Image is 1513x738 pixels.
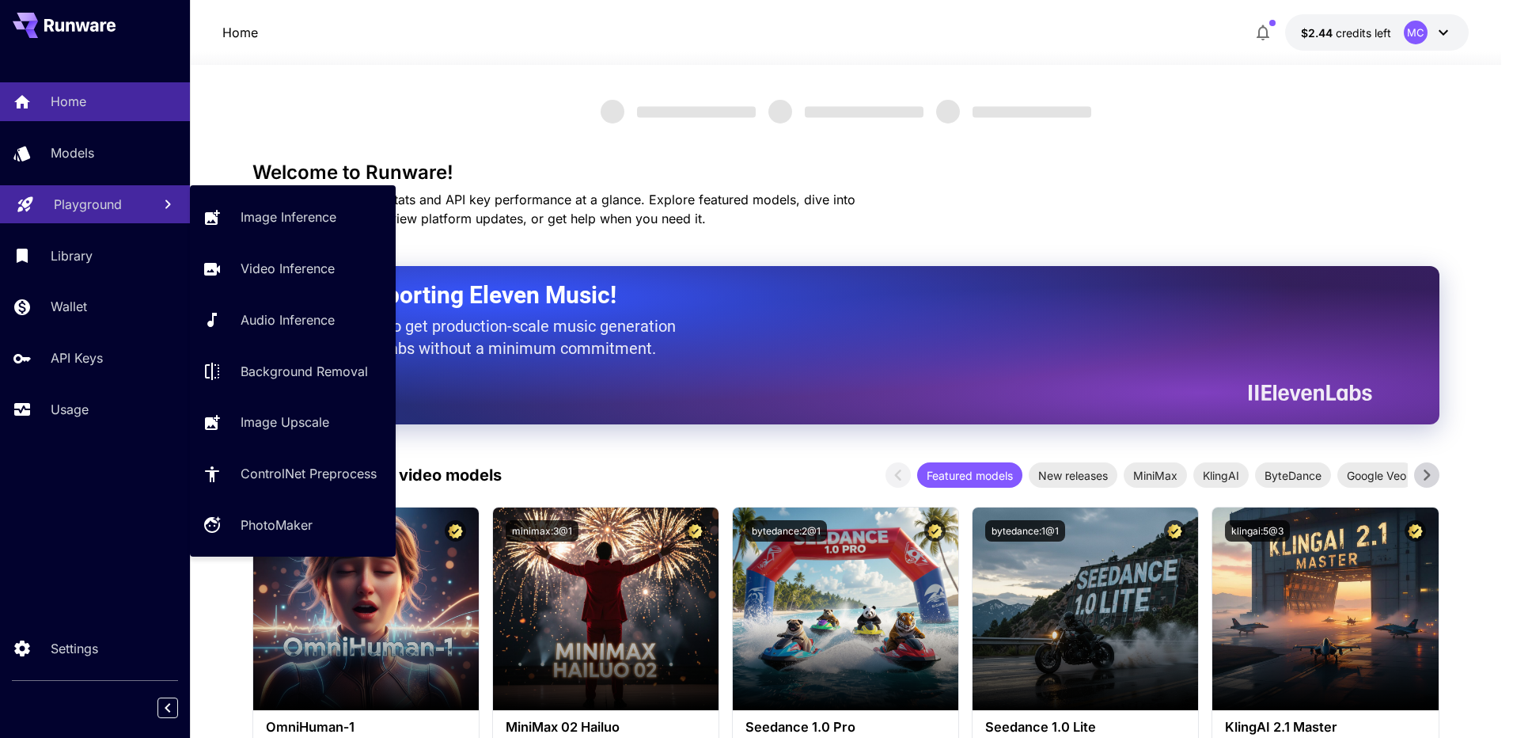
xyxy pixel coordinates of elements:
a: Image Inference [190,198,396,237]
p: API Keys [51,348,103,367]
span: New releases [1029,467,1117,484]
img: alt [733,508,958,710]
p: ControlNet Preprocess [241,464,377,483]
p: Home [222,23,258,42]
button: Certified Model – Vetted for best performance and includes a commercial license. [924,520,946,542]
button: Collapse sidebar [157,698,178,718]
p: Video Inference [241,259,335,278]
img: alt [1212,508,1438,710]
p: Audio Inference [241,310,335,329]
p: Playground [54,195,122,214]
button: bytedance:2@1 [745,520,827,542]
button: bytedance:1@1 [985,520,1065,542]
span: MiniMax [1124,467,1187,484]
p: Image Upscale [241,413,329,432]
a: Video Inference [190,249,396,288]
a: Audio Inference [190,301,396,340]
p: Library [51,246,93,265]
p: PhotoMaker [241,515,313,534]
button: $2.437 [1285,14,1469,51]
p: Settings [51,639,98,658]
div: $2.437 [1301,25,1391,41]
div: Collapse sidebar [169,694,190,722]
a: PhotoMaker [190,506,396,545]
h3: Seedance 1.0 Pro [745,720,946,735]
button: Certified Model – Vetted for best performance and includes a commercial license. [1405,520,1426,542]
span: KlingAI [1193,467,1249,484]
button: Certified Model – Vetted for best performance and includes a commercial license. [1164,520,1185,542]
h2: Now Supporting Eleven Music! [292,280,1360,310]
span: Check out your usage stats and API key performance at a glance. Explore featured models, dive int... [252,192,855,226]
a: Background Removal [190,352,396,390]
a: ControlNet Preprocess [190,455,396,493]
p: Wallet [51,297,87,316]
button: Certified Model – Vetted for best performance and includes a commercial license. [684,520,706,542]
p: The only way to get production-scale music generation from Eleven Labs without a minimum commitment. [292,315,688,359]
img: alt [253,508,479,710]
h3: MiniMax 02 Hailuo [506,720,706,735]
button: klingai:5@3 [1225,520,1290,542]
p: Background Removal [241,362,368,381]
span: Featured models [917,467,1022,484]
nav: breadcrumb [222,23,258,42]
button: minimax:3@1 [506,520,578,542]
p: Home [51,92,86,111]
h3: OmniHuman‑1 [266,720,466,735]
img: alt [973,508,1198,710]
img: alt [493,508,719,710]
div: MC [1404,21,1428,44]
h3: Welcome to Runware! [252,162,1439,184]
span: $2.44 [1301,26,1336,40]
h3: KlingAI 2.1 Master [1225,720,1425,735]
h3: Seedance 1.0 Lite [985,720,1185,735]
p: Usage [51,400,89,419]
a: Image Upscale [190,403,396,442]
p: Image Inference [241,207,336,226]
span: Google Veo [1337,467,1416,484]
button: Certified Model – Vetted for best performance and includes a commercial license. [445,520,466,542]
p: Models [51,143,94,162]
span: credits left [1336,26,1391,40]
span: ByteDance [1255,467,1331,484]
